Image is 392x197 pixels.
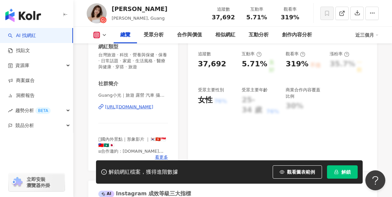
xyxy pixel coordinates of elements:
div: 商業合作內容覆蓋比例 [286,87,323,99]
span: 5.71% [246,14,267,21]
div: 受眾主要年齡 [242,87,268,93]
div: 受眾主要性別 [198,87,224,93]
a: chrome extension立即安裝 瀏覽器外掛 [9,173,65,191]
div: 追蹤數 [211,6,236,13]
a: 商案媒合 [8,77,35,84]
span: 台灣旅遊 · 科技 · 營養與保健 · 保養 · 日常話題 · 家庭 · 生活風格 · 醫療與健康 · 穿搭 · 旅遊 [98,52,168,70]
div: 觀看率 [277,6,303,13]
span: Guang小光｜旅遊 露營 汽車 攝影 | guang_wanniii [98,92,168,98]
div: 37,692 [198,59,226,69]
span: 319% [281,14,299,21]
div: 互動分析 [249,31,269,39]
span: 𖤐國內外景點｜形象影片 ｜🇰🇷🇭🇰🇸🇬🇹🇼🇲🇴🇯🇵 ⧆合作邀約：[DOMAIN_NAME][EMAIL_ADDRESS][DOMAIN_NAME] ✈︎ Klook Code：GUANGKLOO... [98,137,166,178]
span: [PERSON_NAME], Guang [112,16,165,21]
span: 立即安裝 瀏覽器外掛 [27,176,50,188]
a: [URL][DOMAIN_NAME] [98,104,168,110]
div: 互動率 [242,51,261,57]
span: 觀看圖表範例 [287,169,315,175]
button: 觀看圖表範例 [273,165,322,179]
div: 受眾分析 [144,31,164,39]
img: logo [5,9,41,22]
div: 近三個月 [355,30,379,40]
span: 資源庫 [15,58,29,73]
img: KOL Avatar [87,3,107,23]
div: 5.71% [242,59,267,74]
div: 網紅類型 [98,43,118,50]
button: 解鎖 [327,165,358,179]
div: 追蹤數 [198,51,211,57]
div: 女性 [198,95,213,105]
div: 創作內容分析 [282,31,312,39]
div: 相似網紅 [215,31,235,39]
div: 社群簡介 [98,80,118,87]
div: 觀看率 [286,51,305,57]
span: 看更多 [155,154,168,160]
div: 漲粉率 [330,51,349,57]
div: [URL][DOMAIN_NAME] [105,104,153,110]
span: 趨勢分析 [15,103,51,118]
span: rise [8,108,13,113]
div: 解鎖網紅檔案，獲得進階數據 [109,169,178,176]
div: 總覽 [120,31,130,39]
span: 競品分析 [15,118,34,133]
a: 洞察報告 [8,92,35,99]
div: BETA [35,107,51,114]
span: 37,692 [212,14,235,21]
div: 合作與價值 [177,31,202,39]
div: 互動率 [244,6,269,13]
div: [PERSON_NAME] [112,5,167,13]
a: 找貼文 [8,47,30,54]
div: 319% [286,59,308,69]
a: searchAI 找網紅 [8,32,36,39]
img: chrome extension [11,177,24,188]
